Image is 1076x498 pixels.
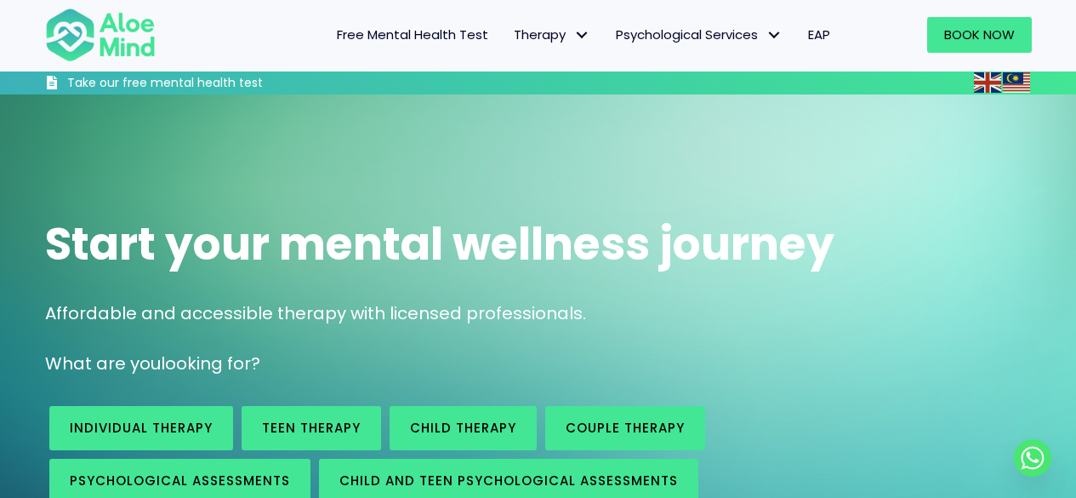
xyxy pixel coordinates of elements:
img: Aloe mind Logo [45,7,156,63]
a: Psychological ServicesPsychological Services: submenu [603,17,795,53]
span: Child and Teen Psychological assessments [339,472,678,489]
span: Book Now [944,26,1015,43]
a: Book Now [927,17,1032,53]
span: Therapy [514,26,590,43]
img: en [974,72,1001,93]
nav: Menu [178,17,843,53]
a: Child Therapy [390,406,537,450]
span: Therapy: submenu [570,23,595,48]
span: Psychological Services [616,26,783,43]
span: Teen Therapy [262,419,361,437]
a: Individual therapy [49,406,233,450]
a: TherapyTherapy: submenu [501,17,603,53]
a: Teen Therapy [242,406,381,450]
a: Take our free mental health test [45,75,354,94]
h3: Take our free mental health test [67,75,354,92]
a: Whatsapp [1014,439,1051,477]
a: Free Mental Health Test [324,17,501,53]
span: Child Therapy [410,419,516,437]
span: Individual therapy [70,419,213,437]
span: Psychological Services: submenu [762,23,787,48]
span: looking for? [161,352,260,375]
a: Couple therapy [545,406,705,450]
span: EAP [808,26,830,43]
span: Psychological assessments [70,472,290,489]
img: ms [1003,72,1030,93]
span: Couple therapy [566,419,685,437]
a: Malay [1003,72,1032,92]
span: Start your mental wellness journey [45,213,834,275]
a: English [974,72,1003,92]
a: EAP [795,17,843,53]
span: What are you [45,352,161,375]
span: Free Mental Health Test [337,26,488,43]
p: Affordable and accessible therapy with licensed professionals. [45,301,1032,326]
